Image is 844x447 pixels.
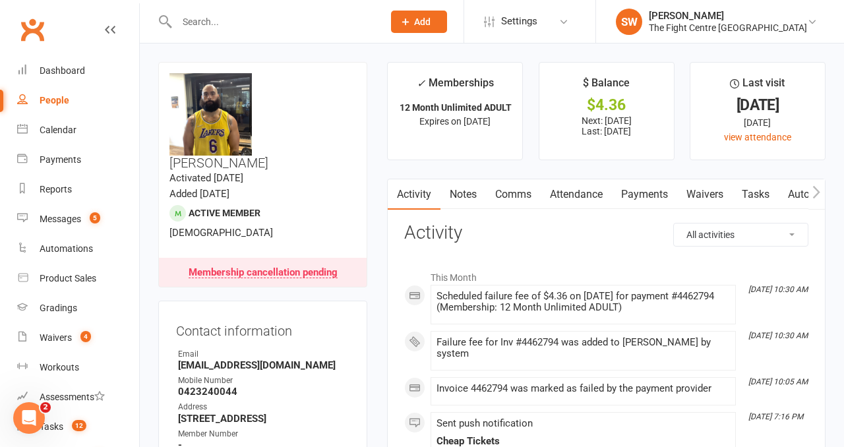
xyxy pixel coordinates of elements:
h3: Activity [404,223,808,243]
div: Last visit [730,74,785,98]
input: Search... [173,13,374,31]
a: Workouts [17,353,139,382]
span: Sent push notification [437,417,533,429]
div: Payments [40,154,81,165]
time: Activated [DATE] [169,172,243,184]
div: Automations [40,243,93,254]
a: Waivers [677,179,733,210]
span: [DEMOGRAPHIC_DATA] [169,227,273,239]
span: Active member [189,208,260,218]
a: Dashboard [17,56,139,86]
a: Messages 5 [17,204,139,234]
iframe: Intercom live chat [13,402,45,434]
a: Tasks [733,179,779,210]
div: Messages [40,214,81,224]
span: Add [414,16,431,27]
a: Product Sales [17,264,139,293]
a: People [17,86,139,115]
div: Dashboard [40,65,85,76]
li: This Month [404,264,808,285]
h3: Contact information [176,318,349,338]
div: Calendar [40,125,76,135]
div: Memberships [417,74,494,99]
div: Product Sales [40,273,96,283]
a: Calendar [17,115,139,145]
div: [PERSON_NAME] [649,10,807,22]
div: The Fight Centre [GEOGRAPHIC_DATA] [649,22,807,34]
p: Next: [DATE] Last: [DATE] [551,115,662,136]
a: Waivers 4 [17,323,139,353]
a: Assessments [17,382,139,412]
a: view attendance [724,132,791,142]
a: Comms [486,179,541,210]
div: Membership cancellation pending [189,268,338,278]
strong: 12 Month Unlimited ADULT [400,102,512,113]
div: Cheap Tickets [437,436,730,447]
div: Reports [40,184,72,194]
div: Invoice 4462794 was marked as failed by the payment provider [437,383,730,394]
a: Attendance [541,179,612,210]
div: Gradings [40,303,77,313]
div: SW [616,9,642,35]
i: [DATE] 7:16 PM [748,412,803,421]
span: Settings [501,7,537,36]
a: Activity [388,179,440,210]
span: 12 [72,420,86,431]
span: Expires on [DATE] [419,116,491,127]
div: People [40,95,69,105]
div: Scheduled failure fee of $4.36 on [DATE] for payment #4462794 (Membership: 12 Month Unlimited ADULT) [437,291,730,313]
a: Reports [17,175,139,204]
div: [DATE] [702,115,813,130]
span: 4 [80,331,91,342]
a: Notes [440,179,486,210]
span: 2 [40,402,51,413]
a: Tasks 12 [17,412,139,442]
i: [DATE] 10:05 AM [748,377,808,386]
i: ✓ [417,77,425,90]
strong: 0423240044 [178,386,349,398]
h3: [PERSON_NAME] [169,73,356,170]
div: Failure fee for Inv #4462794 was added to [PERSON_NAME] by system [437,337,730,359]
div: Mobile Number [178,374,349,387]
button: Add [391,11,447,33]
div: $4.36 [551,98,662,112]
strong: [EMAIL_ADDRESS][DOMAIN_NAME] [178,359,349,371]
i: [DATE] 10:30 AM [748,331,808,340]
i: [DATE] 10:30 AM [748,285,808,294]
div: Waivers [40,332,72,343]
a: Automations [17,234,139,264]
div: Address [178,401,349,413]
time: Added [DATE] [169,188,229,200]
a: Clubworx [16,13,49,46]
div: [DATE] [702,98,813,112]
a: Gradings [17,293,139,323]
a: Payments [612,179,677,210]
div: Email [178,348,349,361]
div: $ Balance [583,74,630,98]
img: image1751845872.png [169,73,252,156]
div: Tasks [40,421,63,432]
a: Payments [17,145,139,175]
span: 5 [90,212,100,223]
div: Assessments [40,392,105,402]
div: Workouts [40,362,79,372]
div: Member Number [178,428,349,440]
strong: [STREET_ADDRESS] [178,413,349,425]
